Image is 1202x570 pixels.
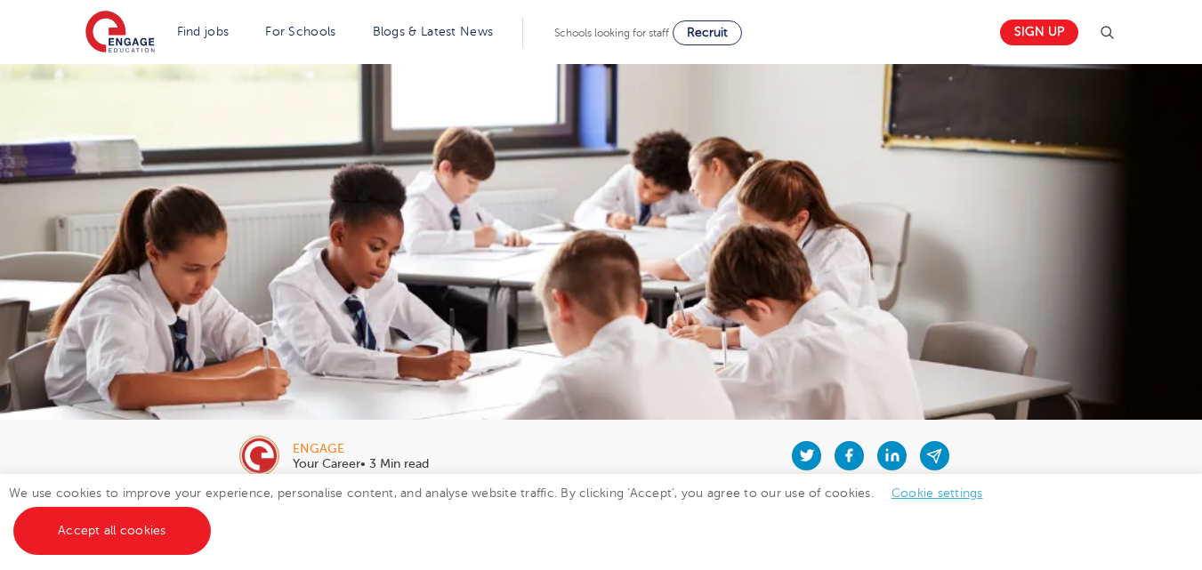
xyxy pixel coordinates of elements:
span: Schools looking for staff [554,27,669,39]
a: Find jobs [177,25,230,38]
a: Recruit [673,20,742,45]
p: Your Career• 3 Min read [293,458,429,470]
img: Engage Education [85,11,155,55]
div: engage [293,443,429,455]
a: For Schools [265,25,335,38]
a: Accept all cookies [13,507,211,555]
a: Blogs & Latest News [373,25,494,38]
span: Recruit [687,26,728,39]
a: Sign up [1000,20,1078,45]
a: Cookie settings [891,486,983,500]
span: We use cookies to improve your experience, personalise content, and analyse website traffic. By c... [9,486,1001,537]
